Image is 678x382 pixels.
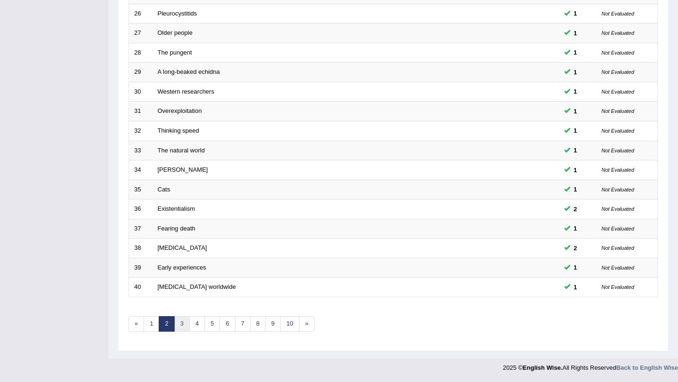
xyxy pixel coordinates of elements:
span: You can still take this question [570,184,581,194]
td: 39 [129,258,153,278]
td: 27 [129,24,153,43]
td: 36 [129,199,153,219]
td: 35 [129,180,153,199]
small: Not Evaluated [602,30,634,36]
a: 6 [219,316,235,332]
a: » [299,316,315,332]
td: 40 [129,278,153,297]
a: Cats [158,186,170,193]
a: 8 [250,316,266,332]
a: 1 [144,316,159,332]
small: Not Evaluated [602,108,634,114]
a: 4 [189,316,205,332]
a: Back to English Wise [616,364,678,371]
a: [MEDICAL_DATA] [158,244,207,251]
a: Older people [158,29,193,36]
td: 33 [129,141,153,160]
span: You can still take this question [570,106,581,116]
a: [MEDICAL_DATA] worldwide [158,283,236,290]
span: You can still take this question [570,87,581,96]
div: 2025 © All Rights Reserved [503,358,678,372]
td: 26 [129,4,153,24]
a: A long-beaked echidna [158,68,220,75]
td: 37 [129,219,153,239]
span: You can still take this question [570,67,581,77]
span: You can still take this question [570,263,581,272]
small: Not Evaluated [602,187,634,192]
small: Not Evaluated [602,245,634,251]
a: Thinking speed [158,127,199,134]
a: 5 [204,316,220,332]
a: Pleurocystitids [158,10,197,17]
a: The pungent [158,49,192,56]
td: 32 [129,121,153,141]
small: Not Evaluated [602,206,634,212]
small: Not Evaluated [602,226,634,231]
td: 29 [129,63,153,82]
span: You can still take this question [570,282,581,292]
td: 31 [129,102,153,121]
a: 3 [174,316,190,332]
a: Western researchers [158,88,214,95]
small: Not Evaluated [602,69,634,75]
span: You can still take this question [570,145,581,155]
a: « [129,316,144,332]
td: 30 [129,82,153,102]
small: Not Evaluated [602,148,634,153]
a: Overexploitation [158,107,202,114]
span: You can still take this question [570,28,581,38]
a: The natural world [158,147,205,154]
span: You can still take this question [570,204,581,214]
a: Existentialism [158,205,195,212]
small: Not Evaluated [602,11,634,16]
small: Not Evaluated [602,128,634,134]
a: [PERSON_NAME] [158,166,208,173]
a: 7 [235,316,250,332]
span: You can still take this question [570,8,581,18]
td: 28 [129,43,153,63]
span: You can still take this question [570,48,581,57]
a: Early experiences [158,264,206,271]
small: Not Evaluated [602,50,634,56]
small: Not Evaluated [602,284,634,290]
small: Not Evaluated [602,265,634,271]
small: Not Evaluated [602,89,634,95]
span: You can still take this question [570,126,581,135]
a: Fearing death [158,225,195,232]
small: Not Evaluated [602,167,634,173]
strong: English Wise. [523,364,562,371]
span: You can still take this question [570,243,581,253]
a: 10 [280,316,299,332]
span: You can still take this question [570,223,581,233]
a: 9 [265,316,281,332]
td: 34 [129,160,153,180]
span: You can still take this question [570,165,581,175]
a: 2 [159,316,174,332]
td: 38 [129,239,153,258]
